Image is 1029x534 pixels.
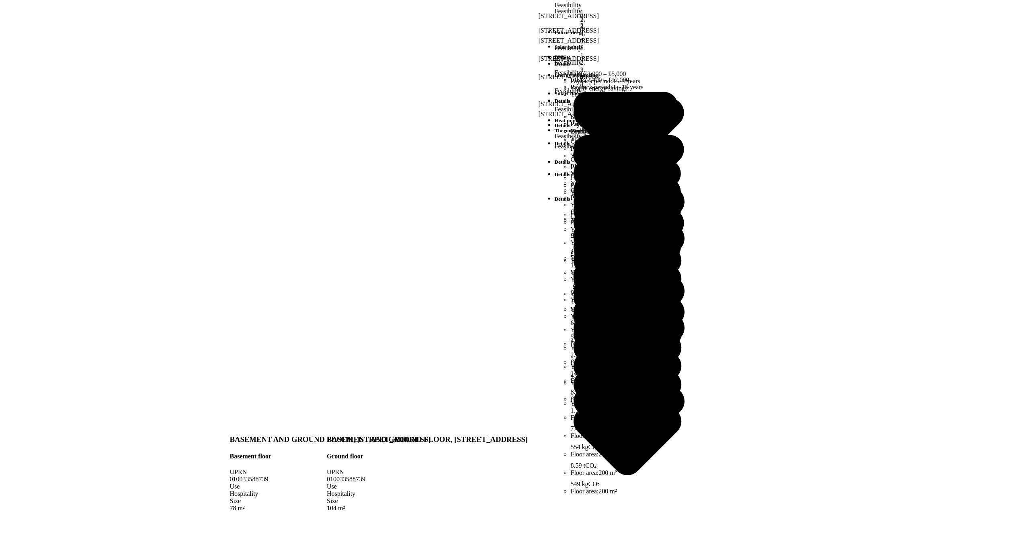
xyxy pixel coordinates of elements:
[584,211,626,218] span: £1,300 – £2,500
[230,476,431,483] div: 010033588739
[555,72,685,78] h5: Energy monitoring
[555,143,685,150] dt: Feasibility
[539,100,688,107] div: [STREET_ADDRESS]
[571,313,685,400] li: Yearly energy use change:
[555,8,688,15] dt: Feasibility
[539,12,688,19] div: [STREET_ADDRESS]
[230,453,431,460] h4: Basement floor
[230,435,431,444] h3: BASEMENT AND GROUND FLOOR, [STREET_ADDRESS]
[230,505,431,512] div: 78 m²
[555,127,685,134] h5: Thermostatic radiator valves
[539,55,685,62] div: [STREET_ADDRESS]
[555,196,685,202] h5: Details
[571,386,685,400] span: 3.01 MWh, 3.2%
[599,488,617,495] span: 200 m²
[571,226,685,313] li: Yearly energy savings:
[555,54,685,60] h5: BMS
[230,490,431,497] div: Hospitality
[571,211,685,218] li: Cost:
[571,488,685,495] li: Floor area:
[230,483,431,490] div: Use
[571,218,685,226] li: Payback period:
[230,497,431,505] div: Size
[571,298,685,312] span: £186
[539,74,685,81] div: [STREET_ADDRESS]
[539,37,685,44] div: [STREET_ADDRESS]
[539,110,685,117] div: [STREET_ADDRESS]
[230,468,431,476] div: UPRN
[555,29,688,36] h5: Fabric deep
[555,90,685,97] h5: Smart thermostats
[571,473,685,487] span: 549 kgCO₂
[571,400,685,488] li: Yearly GHG change:
[612,218,644,225] span: 7 – 13 years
